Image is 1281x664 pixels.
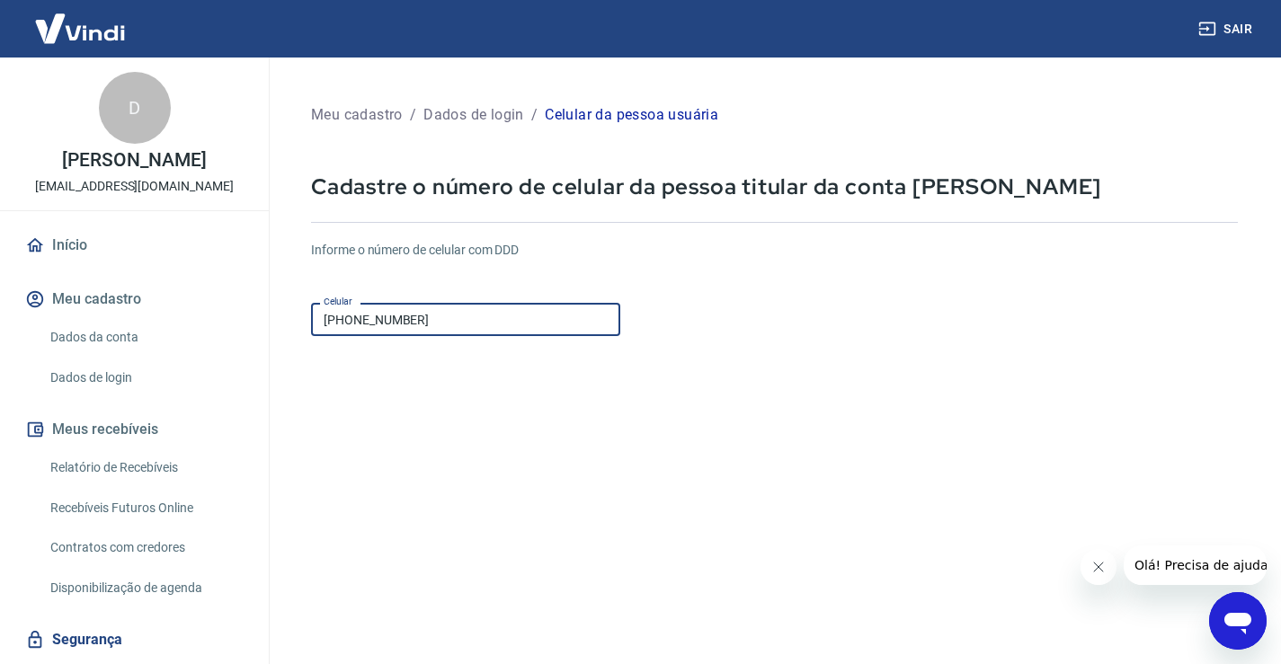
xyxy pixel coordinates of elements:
[22,226,247,265] a: Início
[99,72,171,144] div: D
[11,13,151,27] span: Olá! Precisa de ajuda?
[324,295,352,308] label: Celular
[43,529,247,566] a: Contratos com credores
[423,104,524,126] p: Dados de login
[311,173,1238,200] p: Cadastre o número de celular da pessoa titular da conta [PERSON_NAME]
[22,620,247,660] a: Segurança
[22,410,247,449] button: Meus recebíveis
[1124,545,1267,585] iframe: Mensagem da empresa
[22,1,138,56] img: Vindi
[311,241,1238,260] h6: Informe o número de celular com DDD
[1195,13,1259,46] button: Sair
[22,279,247,319] button: Meu cadastro
[410,104,416,126] p: /
[43,570,247,606] a: Disponibilização de agenda
[311,104,403,126] p: Meu cadastro
[1209,592,1267,650] iframe: Botão para abrir a janela de mensagens
[43,490,247,527] a: Recebíveis Futuros Online
[35,177,234,196] p: [EMAIL_ADDRESS][DOMAIN_NAME]
[1081,549,1116,585] iframe: Fechar mensagem
[531,104,538,126] p: /
[43,319,247,356] a: Dados da conta
[43,359,247,396] a: Dados de login
[43,449,247,486] a: Relatório de Recebíveis
[62,151,206,170] p: [PERSON_NAME]
[545,104,718,126] p: Celular da pessoa usuária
